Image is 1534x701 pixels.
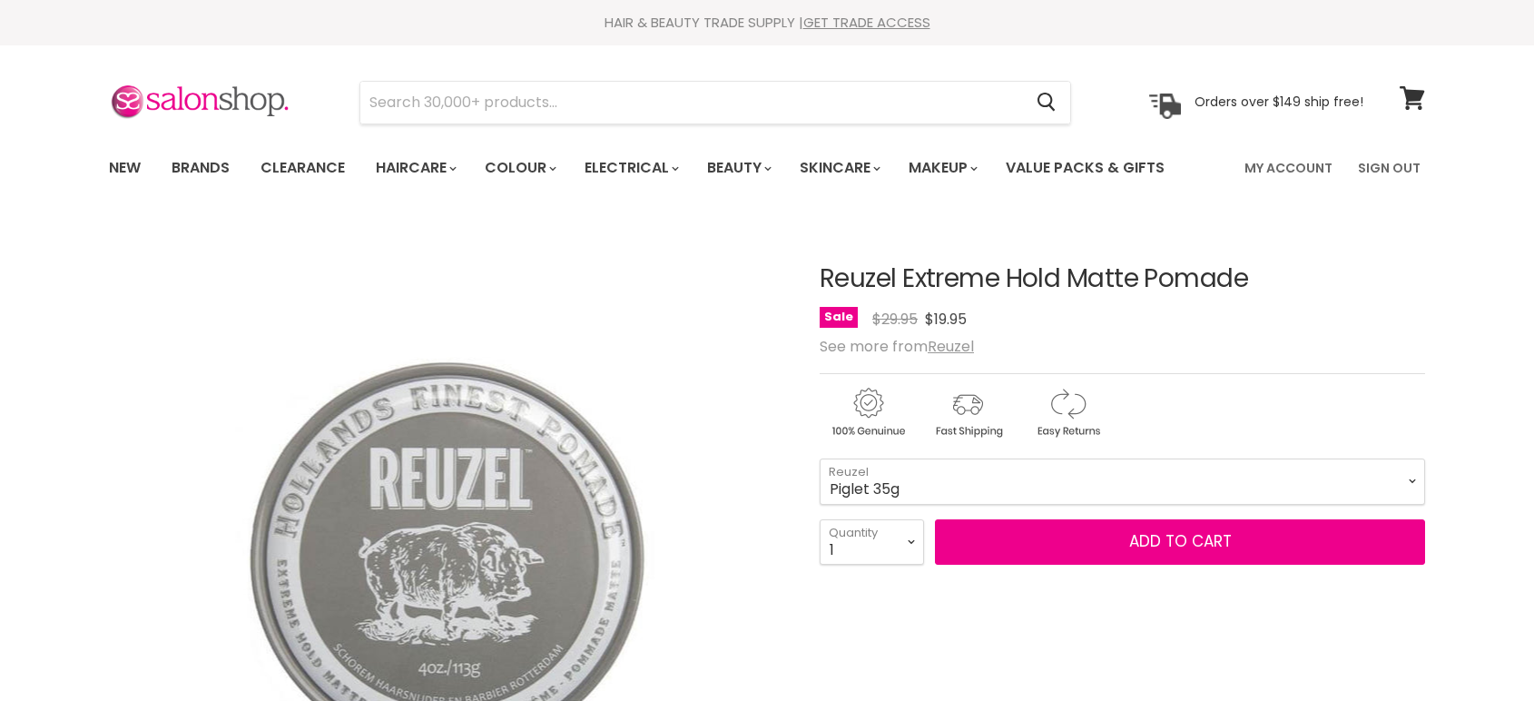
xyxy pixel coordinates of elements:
p: Orders over $149 ship free! [1195,94,1363,110]
button: Search [1022,82,1070,123]
select: Quantity [820,519,924,565]
a: Clearance [247,149,359,187]
a: Haircare [362,149,467,187]
form: Product [359,81,1071,124]
span: Add to cart [1129,530,1232,552]
img: returns.gif [1019,385,1116,440]
a: Electrical [571,149,690,187]
a: My Account [1234,149,1343,187]
a: Reuzel [928,336,974,357]
img: shipping.gif [919,385,1016,440]
a: New [95,149,154,187]
ul: Main menu [95,142,1206,194]
a: Makeup [895,149,988,187]
span: $29.95 [872,309,918,330]
img: genuine.gif [820,385,916,440]
a: Value Packs & Gifts [992,149,1178,187]
input: Search [360,82,1022,123]
span: See more from [820,336,974,357]
a: Skincare [786,149,891,187]
span: $19.95 [925,309,967,330]
a: Colour [471,149,567,187]
h1: Reuzel Extreme Hold Matte Pomade [820,265,1425,293]
a: GET TRADE ACCESS [803,13,930,32]
a: Beauty [693,149,782,187]
button: Add to cart [935,519,1425,565]
nav: Main [86,142,1448,194]
div: HAIR & BEAUTY TRADE SUPPLY | [86,14,1448,32]
a: Sign Out [1347,149,1431,187]
span: Sale [820,307,858,328]
a: Brands [158,149,243,187]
